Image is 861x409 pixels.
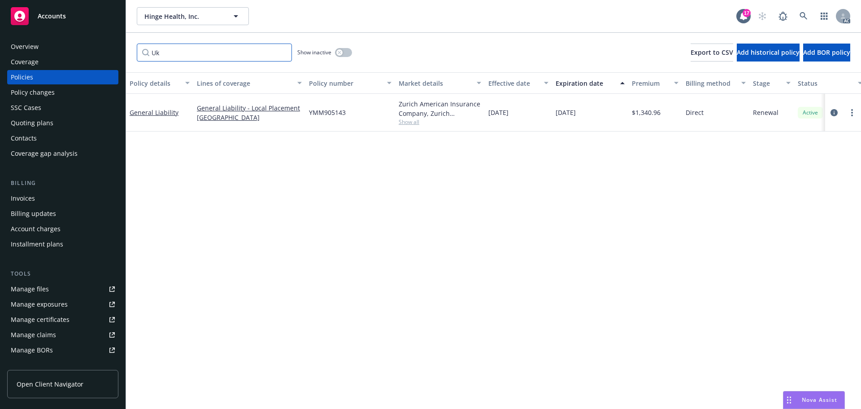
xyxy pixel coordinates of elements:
[11,328,56,342] div: Manage claims
[137,44,292,62] input: Filter by keyword...
[11,70,33,84] div: Policies
[305,72,395,94] button: Policy number
[7,101,118,115] a: SSC Cases
[803,48,850,57] span: Add BOR policy
[38,13,66,20] span: Accounts
[7,328,118,342] a: Manage claims
[7,222,118,236] a: Account charges
[802,396,837,404] span: Nova Assist
[628,72,682,94] button: Premium
[137,7,249,25] button: Hinge Health, Inc.
[197,103,302,122] a: General Liability - Local Placement [GEOGRAPHIC_DATA]
[11,207,56,221] div: Billing updates
[7,179,118,188] div: Billing
[17,379,83,389] span: Open Client Navigator
[395,72,485,94] button: Market details
[11,55,39,69] div: Coverage
[144,12,222,21] span: Hinge Health, Inc.
[7,312,118,327] a: Manage certificates
[753,7,771,25] a: Start snowing
[11,343,53,357] div: Manage BORs
[783,391,795,409] div: Drag to move
[7,131,118,145] a: Contacts
[7,70,118,84] a: Policies
[743,9,751,17] div: 17
[130,108,178,117] a: General Liability
[7,237,118,251] a: Installment plans
[11,312,70,327] div: Manage certificates
[737,48,800,57] span: Add historical policy
[309,108,346,117] span: YMM905143
[488,108,509,117] span: [DATE]
[11,282,49,296] div: Manage files
[783,391,845,409] button: Nova Assist
[488,79,539,88] div: Effective date
[11,40,39,54] div: Overview
[798,79,852,88] div: Status
[774,7,792,25] a: Report a Bug
[691,44,733,62] button: Export to CSV
[749,72,794,94] button: Stage
[193,72,305,94] button: Lines of coverage
[815,7,833,25] a: Switch app
[7,269,118,278] div: Tools
[737,44,800,62] button: Add historical policy
[11,222,61,236] div: Account charges
[7,55,118,69] a: Coverage
[7,146,118,161] a: Coverage gap analysis
[847,107,857,118] a: more
[126,72,193,94] button: Policy details
[7,297,118,312] a: Manage exposures
[11,358,79,373] div: Summary of insurance
[686,108,704,117] span: Direct
[11,116,53,130] div: Quoting plans
[399,79,471,88] div: Market details
[11,237,63,251] div: Installment plans
[7,4,118,29] a: Accounts
[7,207,118,221] a: Billing updates
[753,108,778,117] span: Renewal
[297,48,331,56] span: Show inactive
[11,131,37,145] div: Contacts
[803,44,850,62] button: Add BOR policy
[7,116,118,130] a: Quoting plans
[7,85,118,100] a: Policy changes
[11,297,68,312] div: Manage exposures
[632,79,669,88] div: Premium
[399,99,481,118] div: Zurich American Insurance Company, Zurich Insurance Group
[7,358,118,373] a: Summary of insurance
[7,191,118,206] a: Invoices
[691,48,733,57] span: Export to CSV
[197,79,292,88] div: Lines of coverage
[7,40,118,54] a: Overview
[399,118,481,126] span: Show all
[309,79,382,88] div: Policy number
[552,72,628,94] button: Expiration date
[11,85,55,100] div: Policy changes
[7,282,118,296] a: Manage files
[795,7,813,25] a: Search
[753,79,781,88] div: Stage
[11,191,35,206] div: Invoices
[632,108,661,117] span: $1,340.96
[556,79,615,88] div: Expiration date
[556,108,576,117] span: [DATE]
[11,101,41,115] div: SSC Cases
[682,72,749,94] button: Billing method
[801,109,819,117] span: Active
[686,79,736,88] div: Billing method
[829,107,839,118] a: circleInformation
[11,146,78,161] div: Coverage gap analysis
[130,79,180,88] div: Policy details
[7,343,118,357] a: Manage BORs
[485,72,552,94] button: Effective date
